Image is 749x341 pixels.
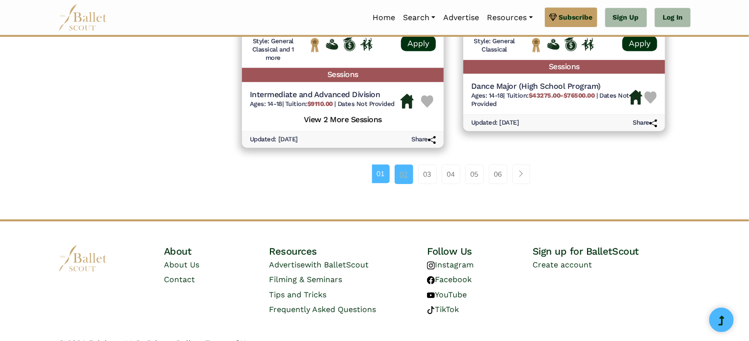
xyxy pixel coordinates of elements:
[369,7,399,28] a: Home
[605,8,647,27] a: Sign Up
[471,81,629,92] h5: Dance Major (High School Program)
[655,8,691,27] a: Log In
[547,39,560,50] img: Offers Financial Aid
[164,245,269,258] h4: About
[545,7,597,27] a: Subscribe
[326,39,338,50] img: Offers Financial Aid
[372,164,390,183] a: 01
[372,164,535,184] nav: Page navigation example
[395,164,413,184] a: 02
[427,275,472,284] a: Facebook
[250,37,296,62] h6: Style: General Classical and 1 more
[427,276,435,284] img: facebook logo
[269,245,427,258] h4: Resources
[343,37,355,51] img: Offers Scholarship
[439,7,483,28] a: Advertise
[309,37,321,52] img: National
[399,7,439,28] a: Search
[250,135,298,144] h6: Updated: [DATE]
[507,92,597,99] span: Tuition:
[411,135,436,144] h6: Share
[269,260,369,269] a: Advertisewith BalletScout
[269,275,342,284] a: Filming & Seminars
[530,37,542,52] img: National
[533,245,691,258] h4: Sign up for BalletScout
[427,262,435,269] img: instagram logo
[164,260,199,269] a: About Us
[427,291,435,299] img: youtube logo
[338,100,395,107] span: Dates Not Provided
[471,37,518,54] h6: Style: General Classical
[465,164,484,184] a: 05
[242,68,444,82] h5: Sessions
[633,119,657,127] h6: Share
[307,100,333,107] b: $9110.00
[559,12,593,23] span: Subscribe
[250,100,395,108] h6: | |
[533,260,592,269] a: Create account
[250,112,436,125] h5: View 2 More Sessions
[483,7,536,28] a: Resources
[564,37,577,51] img: Offers Scholarship
[401,94,414,108] img: Housing Available
[401,36,436,51] a: Apply
[442,164,460,184] a: 04
[427,260,474,269] a: Instagram
[471,92,629,107] span: Dates Not Provided
[489,164,508,184] a: 06
[471,119,519,127] h6: Updated: [DATE]
[58,245,107,272] img: logo
[471,92,504,99] span: Ages: 14-18
[285,100,335,107] span: Tuition:
[269,290,326,299] a: Tips and Tricks
[463,60,665,74] h5: Sessions
[427,290,467,299] a: YouTube
[644,91,657,104] img: Heart
[622,36,657,51] a: Apply
[360,38,373,51] img: In Person
[250,90,395,100] h5: Intermediate and Advanced Division
[582,38,594,51] img: In Person
[421,95,433,107] img: Heart
[629,90,642,105] img: Housing Available
[305,260,369,269] span: with BalletScout
[471,92,629,108] h6: | |
[427,305,459,314] a: TikTok
[427,306,435,314] img: tiktok logo
[529,92,595,99] b: $43275.00-$76500.00
[250,100,282,107] span: Ages: 14-18
[418,164,437,184] a: 03
[427,245,533,258] h4: Follow Us
[549,12,557,23] img: gem.svg
[164,275,195,284] a: Contact
[269,305,376,314] a: Frequently Asked Questions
